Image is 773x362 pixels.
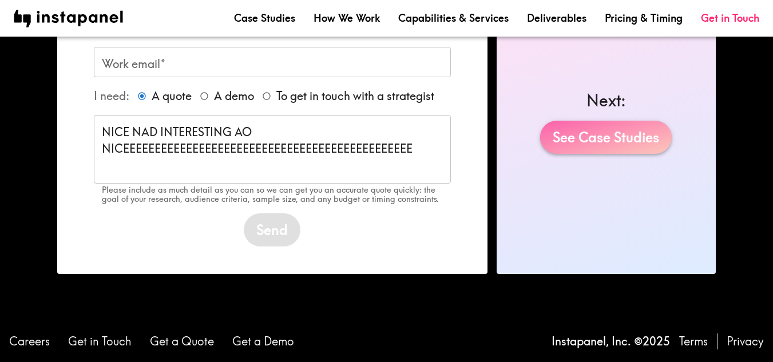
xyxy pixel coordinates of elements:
h6: Next: [586,89,626,112]
a: Terms [679,333,708,349]
span: I need: [94,89,129,103]
span: A quote [152,88,192,104]
a: See Case Studies [540,121,672,154]
a: Privacy [727,333,764,349]
a: Deliverables [527,11,586,25]
a: Pricing & Timing [605,11,683,25]
img: instapanel [14,10,123,27]
p: Instapanel, Inc. © 2025 [552,333,670,349]
a: Capabilities & Services [398,11,509,25]
span: A demo [214,88,254,104]
span: To get in touch with a strategist [276,88,434,104]
a: How We Work [314,11,380,25]
a: Get a Demo [232,333,294,349]
a: Get in Touch [68,333,132,349]
a: Careers [9,333,50,349]
a: Get a Quote [150,333,214,349]
button: Send [244,213,300,246]
a: Case Studies [234,11,295,25]
a: Get in Touch [701,11,759,25]
p: Please include as much detail as you can so we can get you an accurate quote quickly: the goal of... [102,185,443,205]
